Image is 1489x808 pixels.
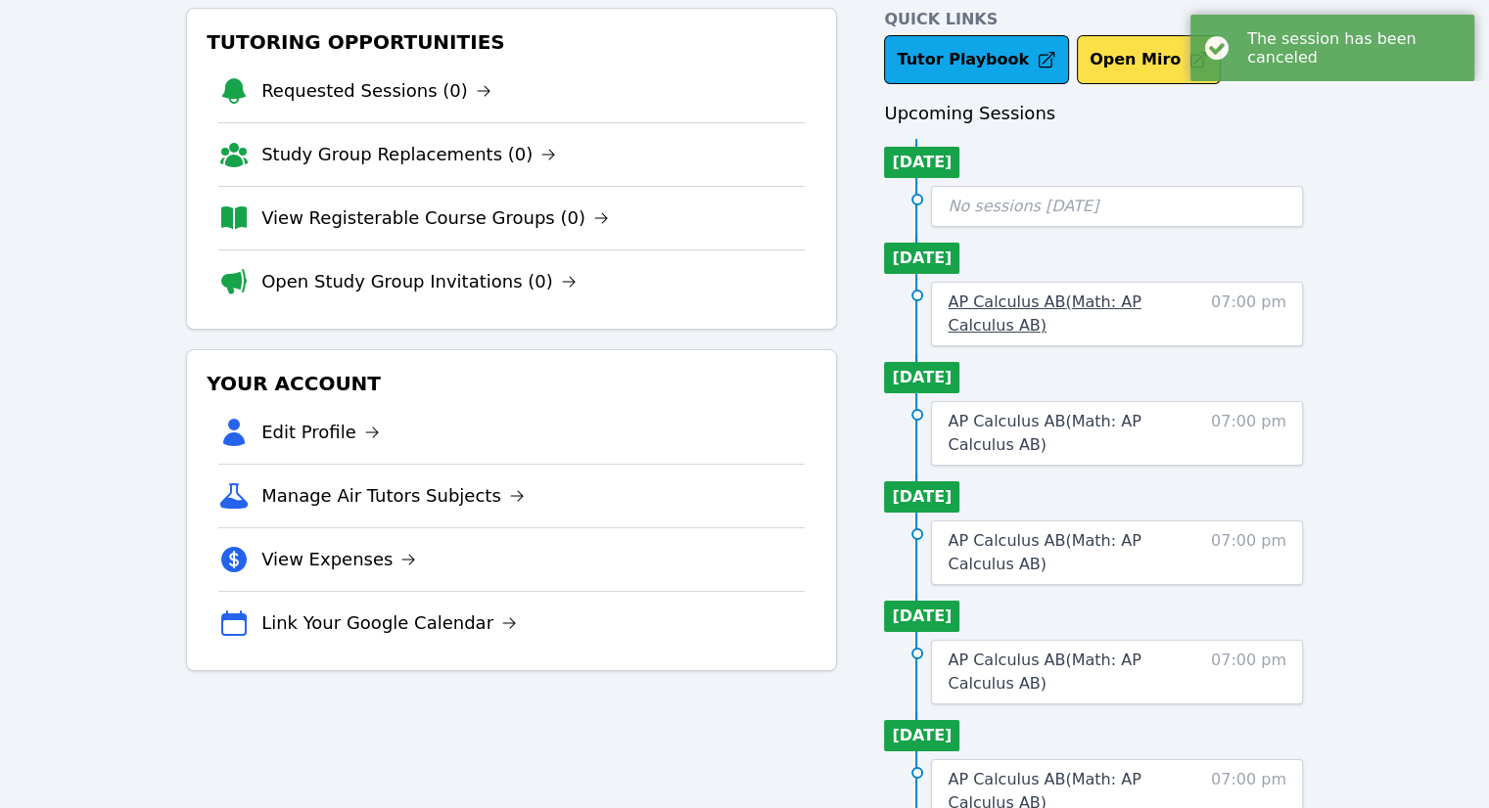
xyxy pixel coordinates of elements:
span: AP Calculus AB ( Math: AP Calculus AB ) [948,412,1140,454]
a: View Expenses [261,546,416,573]
li: [DATE] [884,481,959,513]
a: Edit Profile [261,419,380,446]
span: AP Calculus AB ( Math: AP Calculus AB ) [948,292,1140,335]
li: [DATE] [884,147,959,178]
span: AP Calculus AB ( Math: AP Calculus AB ) [948,651,1140,693]
span: 07:00 pm [1211,529,1286,576]
li: [DATE] [884,720,959,751]
span: 07:00 pm [1211,649,1286,696]
a: AP Calculus AB(Math: AP Calculus AB) [948,291,1201,337]
h3: Upcoming Sessions [884,100,1303,127]
li: [DATE] [884,243,959,274]
h4: Quick Links [884,8,1303,31]
a: AP Calculus AB(Math: AP Calculus AB) [948,649,1201,696]
li: [DATE] [884,601,959,632]
span: AP Calculus AB ( Math: AP Calculus AB ) [948,531,1140,573]
div: The session has been canceled [1247,29,1460,67]
li: [DATE] [884,362,959,393]
button: Open Miro [1077,35,1221,84]
a: Study Group Replacements (0) [261,141,556,168]
a: Requested Sessions (0) [261,77,491,105]
h3: Tutoring Opportunities [203,24,820,60]
a: AP Calculus AB(Math: AP Calculus AB) [948,410,1201,457]
a: View Registerable Course Groups (0) [261,204,609,232]
span: No sessions [DATE] [948,197,1098,215]
span: 07:00 pm [1211,410,1286,457]
a: Tutor Playbook [884,35,1069,84]
a: AP Calculus AB(Math: AP Calculus AB) [948,529,1201,576]
h3: Your Account [203,366,820,401]
a: Link Your Google Calendar [261,609,517,637]
a: Open Study Group Invitations (0) [261,268,577,295]
a: Manage Air Tutors Subjects [261,482,525,510]
span: 07:00 pm [1211,291,1286,337]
